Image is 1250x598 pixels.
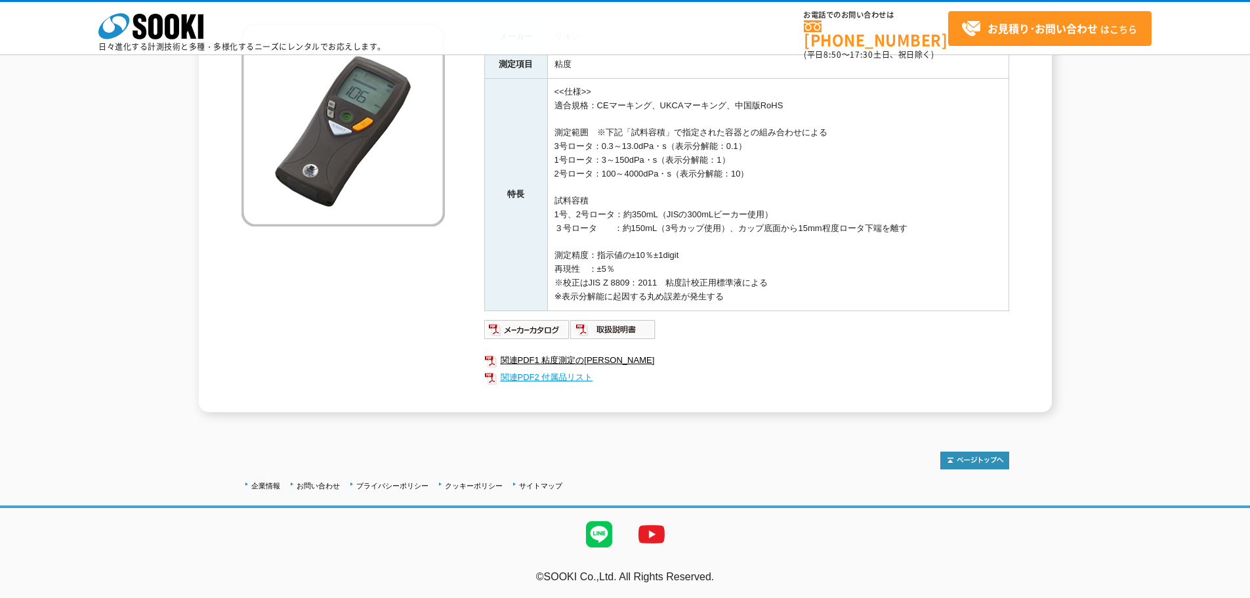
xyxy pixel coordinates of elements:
[484,369,1009,386] a: 関連PDF2 付属品リスト
[484,352,1009,369] a: 関連PDF1 粘度測定の[PERSON_NAME]
[484,51,547,78] th: 測定項目
[547,78,1009,310] td: <<仕様>> 適合規格：CEマーキング、UKCAマーキング、中国版RoHS 測定範囲 ※下記「試料容積」で指定された容器との組み合わせによる 3号ロータ：0.3～13.0dPa・s（表示分解能：...
[940,452,1009,469] img: トップページへ
[823,49,842,60] span: 8:50
[804,49,934,60] span: (平日 ～ 土日、祝日除く)
[850,49,873,60] span: 17:30
[570,328,656,337] a: 取扱説明書
[988,20,1098,36] strong: お見積り･お問い合わせ
[484,78,547,310] th: 特長
[241,23,445,226] img: ビスコメータ（高粘度用） VT-06
[948,11,1152,46] a: お見積り･お問い合わせはこちら
[98,43,386,51] p: 日々進化する計測技術と多種・多様化するニーズにレンタルでお応えします。
[804,20,948,47] a: [PHONE_NUMBER]
[356,482,428,490] a: プライバシーポリシー
[804,11,948,19] span: お電話でのお問い合わせは
[251,482,280,490] a: 企業情報
[297,482,340,490] a: お問い合わせ
[547,51,1009,78] td: 粘度
[519,482,562,490] a: サイトマップ
[484,328,570,337] a: メーカーカタログ
[570,319,656,340] img: 取扱説明書
[961,19,1137,39] span: はこちら
[573,508,625,561] img: LINE
[445,482,503,490] a: クッキーポリシー
[625,508,678,561] img: YouTube
[1199,585,1250,596] a: テストMail
[484,319,570,340] img: メーカーカタログ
